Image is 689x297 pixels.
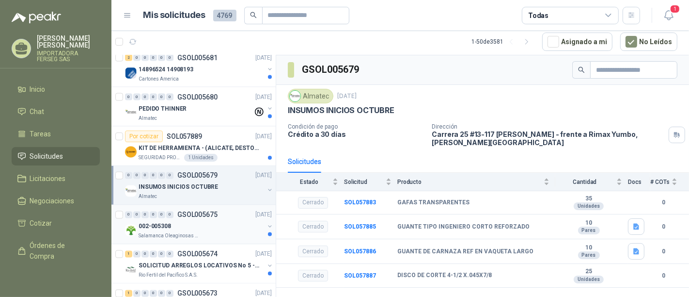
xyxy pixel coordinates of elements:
[37,35,100,49] p: [PERSON_NAME] [PERSON_NAME]
[125,212,132,218] div: 0
[397,248,533,256] b: GUANTE DE CARNAZA REF EN VAQUETA LARGO
[213,10,236,21] span: 4769
[125,251,132,258] div: 1
[139,144,259,153] p: KIT DE HERRAMIENTA - (ALICATE, DESTORNILLADOR,LLAVE DE EXPANSION, CRUCETA,LLAVE FIJA)
[30,106,45,117] span: Chat
[125,290,132,297] div: 1
[111,127,276,166] a: Por cotizarSOL057889[DATE] Company LogoKIT DE HERRAMIENTA - (ALICATE, DESTORNILLADOR,LLAVE DE EXP...
[139,65,193,74] p: 14896524 14908193
[344,272,376,279] a: SOL057887
[574,276,604,283] div: Unidades
[555,179,614,185] span: Cantidad
[344,199,376,206] a: SOL057883
[650,173,689,191] th: # COTs
[578,66,585,73] span: search
[344,248,376,255] a: SOL057886
[125,146,137,158] img: Company Logo
[288,130,424,138] p: Crédito a 30 días
[141,172,149,179] div: 0
[555,244,622,252] b: 10
[255,53,272,63] p: [DATE]
[12,214,100,232] a: Cotizar
[555,195,622,203] b: 35
[166,290,173,297] div: 0
[290,91,300,101] img: Company Logo
[166,212,173,218] div: 0
[298,246,328,257] div: Cerrado
[133,251,141,258] div: 0
[30,218,52,229] span: Cotizar
[471,34,534,49] div: 1 - 50 de 3581
[125,209,274,240] a: 0 0 0 0 0 0 GSOL005675[DATE] Company Logo002-005308Salamanca Oleaginosas SAS
[288,105,394,115] p: INSUMOS INICIOS OCTUBRE
[158,251,165,258] div: 0
[139,75,179,83] p: Cartones America
[143,8,205,22] h1: Mis solicitudes
[250,12,257,18] span: search
[276,173,344,191] th: Estado
[150,290,157,297] div: 0
[150,251,157,258] div: 0
[650,179,670,185] span: # COTs
[139,183,218,192] p: INSUMOS INICIOS OCTUBRE
[12,102,100,121] a: Chat
[139,104,187,114] p: PEDIDO THINNER
[158,290,165,297] div: 0
[177,54,218,61] p: GSOL005681
[542,33,612,51] button: Asignado a mi
[397,272,492,280] b: DISCO DE CORTE 4-1/2 X.045X7/8
[150,172,157,179] div: 0
[298,270,328,281] div: Cerrado
[255,93,272,102] p: [DATE]
[30,84,46,95] span: Inicio
[133,290,141,297] div: 0
[30,196,75,206] span: Negociaciones
[255,132,272,141] p: [DATE]
[125,248,274,280] a: 1 0 0 0 0 0 GSOL005674[DATE] Company LogoSOLICITUD ARREGLOS LOCATIVOS No 5 - PICHINDERio Fertil d...
[158,54,165,61] div: 0
[141,290,149,297] div: 0
[177,290,218,297] p: GSOL005673
[288,156,321,167] div: Solicitudes
[344,173,397,191] th: Solicitud
[166,172,173,179] div: 0
[133,54,141,61] div: 0
[432,130,665,147] p: Carrera 25 #13-117 [PERSON_NAME] - frente a Rimax Yumbo , [PERSON_NAME][GEOGRAPHIC_DATA]
[30,173,66,184] span: Licitaciones
[288,123,424,130] p: Condición de pago
[177,251,218,258] p: GSOL005674
[37,50,100,62] p: IMPORTADORA FERSEG SAS
[139,232,200,240] p: Salamanca Oleaginosas SAS
[125,131,163,142] div: Por cotizar
[139,272,198,280] p: Rio Fertil del Pacífico S.A.S.
[184,154,218,162] div: 1 Unidades
[650,271,677,280] b: 0
[578,251,600,259] div: Pares
[12,125,100,143] a: Tareas
[30,151,63,162] span: Solicitudes
[578,227,600,234] div: Pares
[555,173,628,191] th: Cantidad
[133,212,141,218] div: 0
[302,62,360,77] h3: GSOL005679
[255,250,272,259] p: [DATE]
[30,240,91,262] span: Órdenes de Compra
[125,94,132,100] div: 0
[133,172,141,179] div: 0
[125,172,132,179] div: 0
[574,202,604,210] div: Unidades
[397,179,542,185] span: Producto
[139,262,259,271] p: SOLICITUD ARREGLOS LOCATIVOS No 5 - PICHINDE
[288,89,333,103] div: Almatec
[397,223,530,231] b: GUANTE TIPO INGENIERO CORTO REFORZADO
[528,10,548,21] div: Todas
[177,172,218,179] p: GSOL005679
[12,80,100,99] a: Inicio
[344,223,376,230] a: SOL057885
[166,94,173,100] div: 0
[139,222,171,231] p: 002-005308
[158,172,165,179] div: 0
[125,264,137,276] img: Company Logo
